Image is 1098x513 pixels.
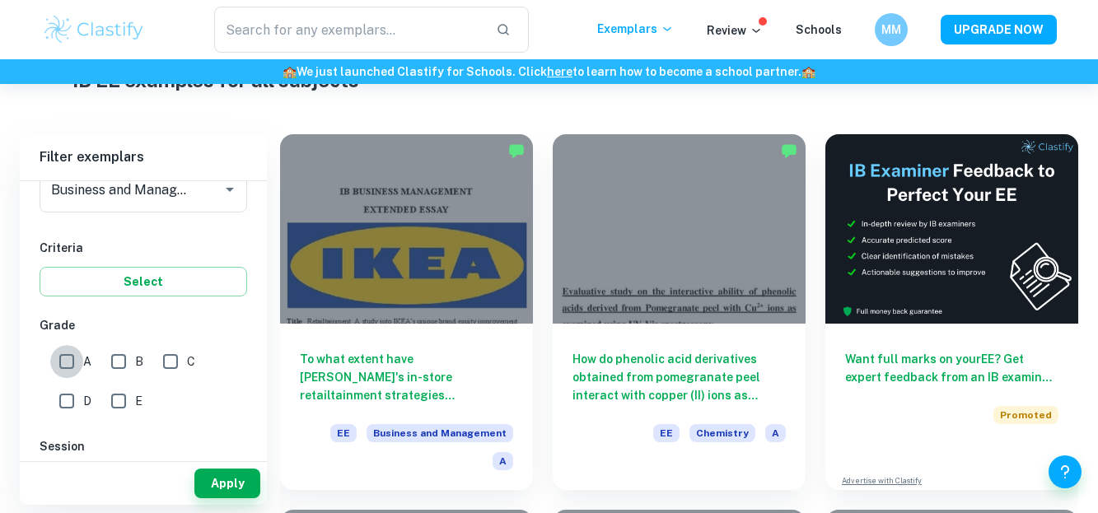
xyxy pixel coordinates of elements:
h6: How do phenolic acid derivatives obtained from pomegranate peel interact with copper (II) ions as... [572,350,786,404]
a: How do phenolic acid derivatives obtained from pomegranate peel interact with copper (II) ions as... [553,134,806,490]
h6: Session [40,437,247,455]
h6: We just launched Clastify for Schools. Click to learn how to become a school partner. [3,63,1095,81]
img: Thumbnail [825,134,1078,324]
span: 🏫 [283,65,297,78]
h6: Grade [40,316,247,334]
span: A [83,352,91,371]
span: A [765,424,786,442]
input: Search for any exemplars... [214,7,484,53]
button: Apply [194,469,260,498]
h6: Want full marks on your EE ? Get expert feedback from an IB examiner! [845,350,1058,386]
span: EE [330,424,357,442]
a: To what extent have [PERSON_NAME]'s in-store retailtainment strategies contributed to enhancing b... [280,134,533,490]
span: E [135,392,143,410]
button: Select [40,267,247,296]
button: Help and Feedback [1049,455,1082,488]
h6: To what extent have [PERSON_NAME]'s in-store retailtainment strategies contributed to enhancing b... [300,350,513,404]
button: Open [218,178,241,201]
span: B [135,352,143,371]
a: here [547,65,572,78]
span: C [187,352,195,371]
p: Review [707,21,763,40]
span: EE [653,424,680,442]
button: UPGRADE NOW [941,15,1057,44]
h6: MM [881,21,900,39]
span: Chemistry [689,424,755,442]
img: Marked [508,142,525,159]
button: MM [875,13,908,46]
span: A [493,452,513,470]
h6: Filter exemplars [20,134,267,180]
span: D [83,392,91,410]
img: Marked [781,142,797,159]
a: Want full marks on yourEE? Get expert feedback from an IB examiner!PromotedAdvertise with Clastify [825,134,1078,490]
a: Schools [796,23,842,36]
h6: Criteria [40,239,247,257]
img: Clastify logo [42,13,147,46]
a: Advertise with Clastify [842,475,922,487]
span: Promoted [993,406,1058,424]
span: Business and Management [367,424,513,442]
span: 🏫 [801,65,815,78]
p: Exemplars [597,20,674,38]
